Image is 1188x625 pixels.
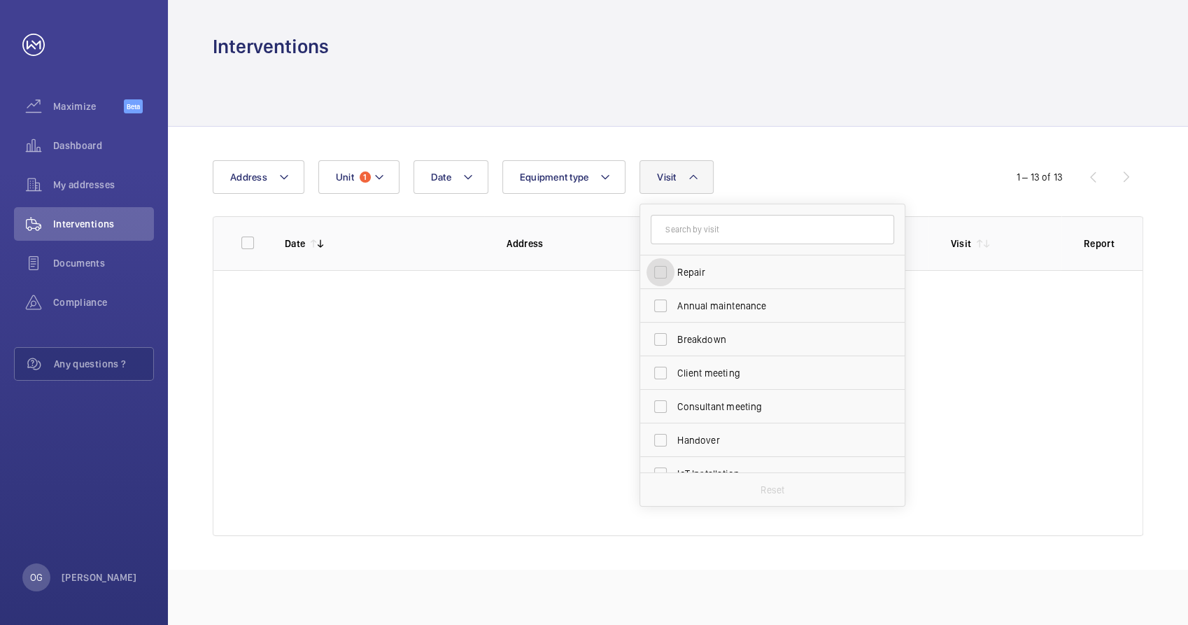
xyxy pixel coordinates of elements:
input: Search by visit [651,215,894,244]
span: Interventions [53,217,154,231]
p: Address [507,237,706,251]
span: Annual maintenance [677,299,870,313]
button: Date [413,160,488,194]
span: Visit [657,171,676,183]
p: [PERSON_NAME] [62,570,137,584]
span: My addresses [53,178,154,192]
span: Equipment type [520,171,589,183]
span: Repair [677,265,870,279]
span: Address [230,171,267,183]
p: Visit [951,237,972,251]
button: Unit1 [318,160,399,194]
span: Compliance [53,295,154,309]
span: Beta [124,99,143,113]
button: Visit [639,160,713,194]
span: 1 [360,171,371,183]
span: Maximize [53,99,124,113]
span: Any questions ? [54,357,153,371]
h1: Interventions [213,34,329,59]
p: OG [30,570,43,584]
span: Client meeting [677,366,870,380]
span: Handover [677,433,870,447]
div: 1 – 13 of 13 [1017,170,1063,184]
span: Dashboard [53,139,154,153]
span: Documents [53,256,154,270]
p: Reset [761,483,784,497]
span: IoT Installation [677,467,870,481]
p: Date [285,237,305,251]
button: Address [213,160,304,194]
span: Consultant meeting [677,400,870,414]
span: Unit [336,171,354,183]
p: Report [1084,237,1115,251]
span: Date [431,171,451,183]
button: Equipment type [502,160,626,194]
span: Breakdown [677,332,870,346]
